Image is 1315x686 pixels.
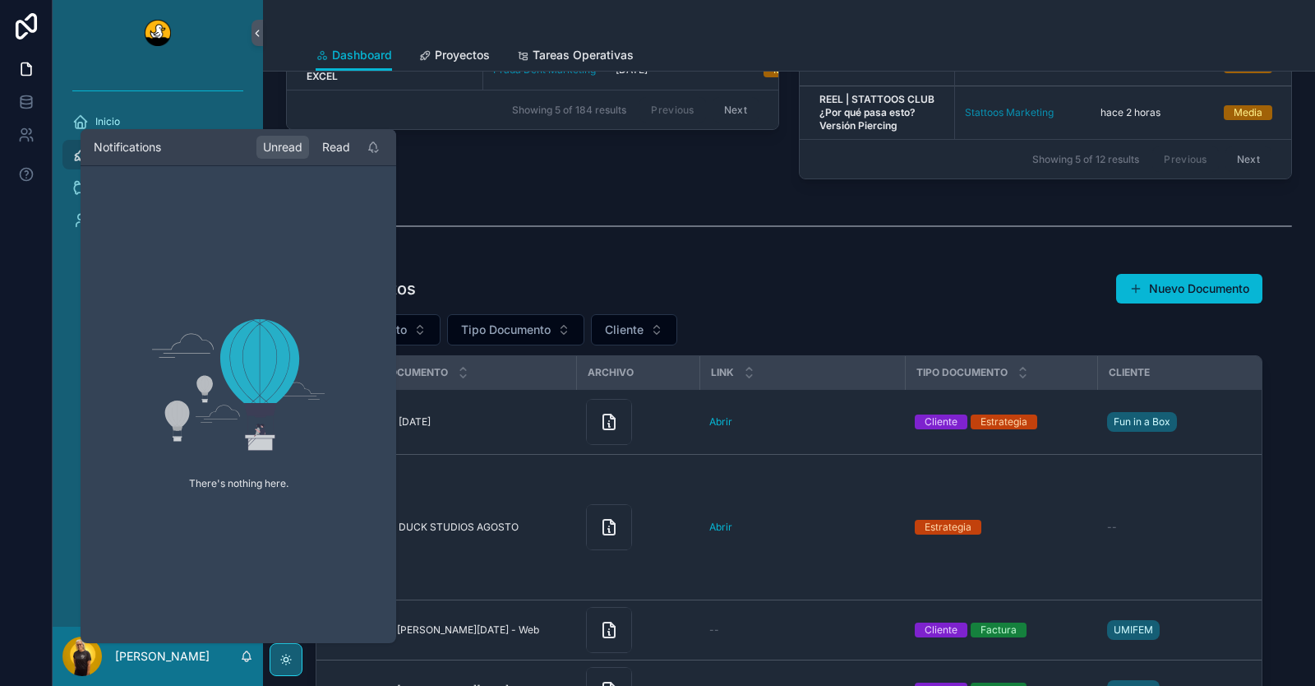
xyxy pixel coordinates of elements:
[62,107,253,137] a: Inicio
[965,106,1054,119] a: Stattoos Marketing
[461,322,551,338] span: Tipo Documento
[62,173,253,202] a: Clientes
[62,206,253,235] a: Admin
[588,366,634,379] span: Archivo
[332,47,392,63] span: Dashboard
[1225,146,1271,172] button: Next
[711,366,734,379] span: Link
[965,106,1082,119] a: Stattoos Marketing
[1100,106,1204,119] a: hace 2 horas
[336,521,519,534] span: ESTRATEGIA DUCK STUDIOS AGOSTO
[512,104,626,117] span: Showing 5 of 184 results
[605,322,644,338] span: Cliente
[1234,105,1262,120] div: Media
[1107,521,1117,534] span: --
[1116,274,1262,304] button: Nuevo Documento
[925,520,971,535] div: Estrategia
[713,97,759,123] button: Next
[916,366,1008,379] span: Tipo Documento
[176,464,302,503] p: There's nothing here.
[709,521,732,533] a: Abrir
[915,415,1087,429] a: ClienteEstrategia
[915,520,1087,535] a: Estrategia
[316,136,357,159] div: Read
[336,415,566,429] a: ESTRATEGIA [DATE]
[709,415,895,429] a: Abrir
[1107,521,1276,534] a: --
[316,40,392,72] a: Dashboard
[591,314,677,345] button: Select Button
[418,40,490,73] a: Proyectos
[925,415,957,429] div: Cliente
[533,47,634,63] span: Tareas Operativas
[336,623,566,637] a: Factura mes [PERSON_NAME][DATE] - Web
[925,623,957,637] div: Cliente
[819,93,944,132] a: REEL | STATTOOS CLUB ¿Por qué pasa esto? Versión Piercing
[1107,617,1276,643] a: UMIFEM
[145,20,171,46] img: App logo
[1114,623,1153,637] span: UMIFEM
[915,623,1087,637] a: ClienteFactura
[62,140,253,169] a: Actividades
[115,648,210,665] p: [PERSON_NAME]
[94,139,161,155] h1: Notifications
[1107,409,1276,435] a: Fun in a Box
[819,93,937,132] strong: REEL | STATTOOS CLUB ¿Por qué pasa esto? Versión Piercing
[435,47,490,63] span: Proyectos
[1109,366,1150,379] span: Cliente
[980,623,1017,637] div: Factura
[516,40,634,73] a: Tareas Operativas
[336,623,539,637] span: Factura mes [PERSON_NAME][DATE] - Web
[95,115,120,128] span: Inicio
[53,66,263,257] div: scrollable content
[447,314,584,345] button: Select Button
[1107,412,1177,432] a: Fun in a Box
[709,415,732,428] a: Abrir
[336,521,566,534] a: ESTRATEGIA DUCK STUDIOS AGOSTO
[709,623,895,637] a: --
[1107,620,1160,640] a: UMIFEM
[1100,106,1160,119] p: hace 2 horas
[256,136,309,159] div: Unread
[980,415,1027,429] div: Estrategia
[709,623,719,637] span: --
[1032,153,1139,166] span: Showing 5 of 12 results
[1114,415,1170,429] span: Fun in a Box
[709,521,895,534] a: Abrir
